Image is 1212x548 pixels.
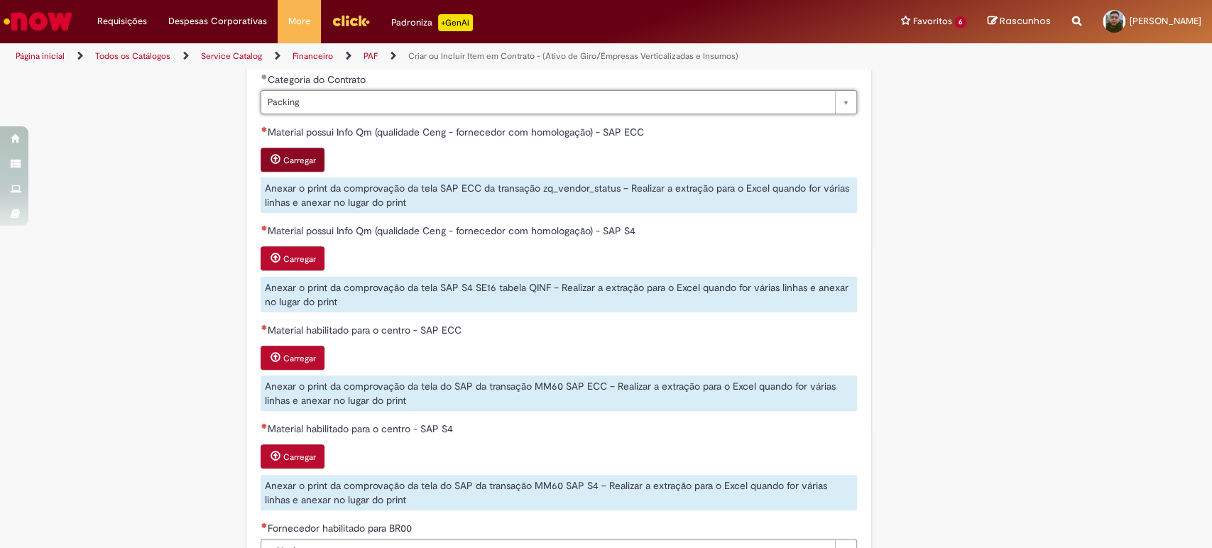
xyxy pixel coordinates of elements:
[267,522,414,535] span: Fornecedor habilitado para BR00
[391,14,473,31] div: Padroniza
[261,74,267,80] span: Obrigatório Preenchido
[1,7,75,35] img: ServiceNow
[261,225,267,231] span: Necessários
[261,522,267,528] span: Necessários
[261,475,857,510] div: Anexar o print da comprovação da tela do SAP da transação MM60 SAP S4 – Realizar a extração para ...
[954,16,966,28] span: 6
[438,14,473,31] p: +GenAi
[261,376,857,411] div: Anexar o print da comprovação da tela do SAP da transação MM60 SAP ECC – Realizar a extração para...
[261,126,267,132] span: Necessários
[267,224,638,237] span: Material possui Info Qm (qualidade Ceng - fornecedor com homologação) - SAP S4
[261,346,324,370] button: Carregar anexo de Material habilitado para o centro - SAP ECC Required
[267,324,464,336] span: Material habilitado para o centro - SAP ECC
[364,50,378,62] a: PAF
[201,50,262,62] a: Service Catalog
[168,14,267,28] span: Despesas Corporativas
[16,50,65,62] a: Página inicial
[97,14,147,28] span: Requisições
[261,148,324,172] button: Carregar anexo de Material possui Info Qm (qualidade Ceng - fornecedor com homologação) - SAP ECC...
[912,14,951,28] span: Favoritos
[283,451,315,463] small: Carregar
[283,155,315,166] small: Carregar
[261,177,857,213] div: Anexar o print da comprovação da tela SAP ECC da transação zq_vendor_status – Realizar a extração...
[261,444,324,468] button: Carregar anexo de Material habilitado para o centro - SAP S4 Required
[288,14,310,28] span: More
[261,277,857,312] div: Anexar o print da comprovação da tela SAP S4 SE16 tabela QINF – Realizar a extração para o Excel ...
[1130,15,1201,27] span: [PERSON_NAME]
[267,422,455,435] span: Material habilitado para o centro - SAP S4
[293,50,333,62] a: Financeiro
[261,324,267,330] span: Necessários
[267,73,368,86] span: Categoria do Contrato
[267,91,828,114] span: Packing
[95,50,170,62] a: Todos os Catálogos
[261,423,267,429] span: Necessários
[261,246,324,270] button: Carregar anexo de Material possui Info Qm (qualidade Ceng - fornecedor com homologação) - SAP S4 ...
[1000,14,1051,28] span: Rascunhos
[408,50,738,62] a: Criar ou Incluir Item em Contrato - (Ativo de Giro/Empresas Verticalizadas e Insumos)
[267,126,646,138] span: Material possui Info Qm (qualidade Ceng - fornecedor com homologação) - SAP ECC
[283,253,315,265] small: Carregar
[332,10,370,31] img: click_logo_yellow_360x200.png
[11,43,797,70] ul: Trilhas de página
[283,353,315,364] small: Carregar
[988,15,1051,28] a: Rascunhos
